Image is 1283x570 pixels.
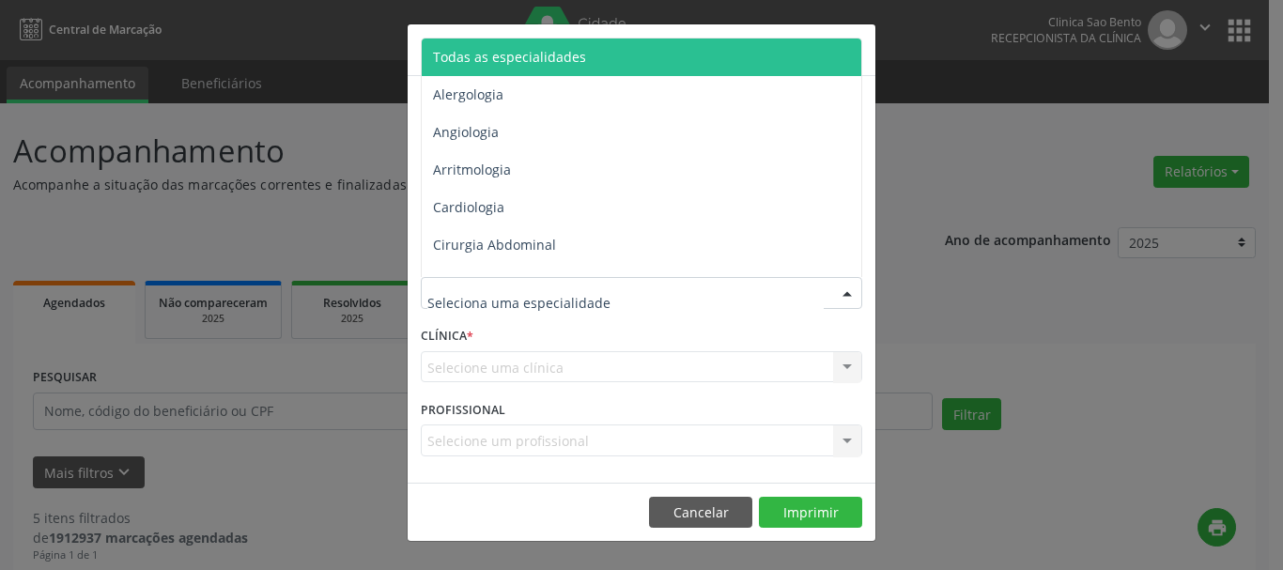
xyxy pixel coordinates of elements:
[649,497,752,529] button: Cancelar
[433,198,504,216] span: Cardiologia
[759,497,862,529] button: Imprimir
[421,38,636,62] h5: Relatório de agendamentos
[433,161,511,178] span: Arritmologia
[433,273,549,291] span: Cirurgia Bariatrica
[838,24,875,70] button: Close
[421,395,505,424] label: PROFISSIONAL
[433,85,503,103] span: Alergologia
[427,284,824,321] input: Seleciona uma especialidade
[433,48,586,66] span: Todas as especialidades
[433,123,499,141] span: Angiologia
[433,236,556,254] span: Cirurgia Abdominal
[421,322,473,351] label: CLÍNICA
